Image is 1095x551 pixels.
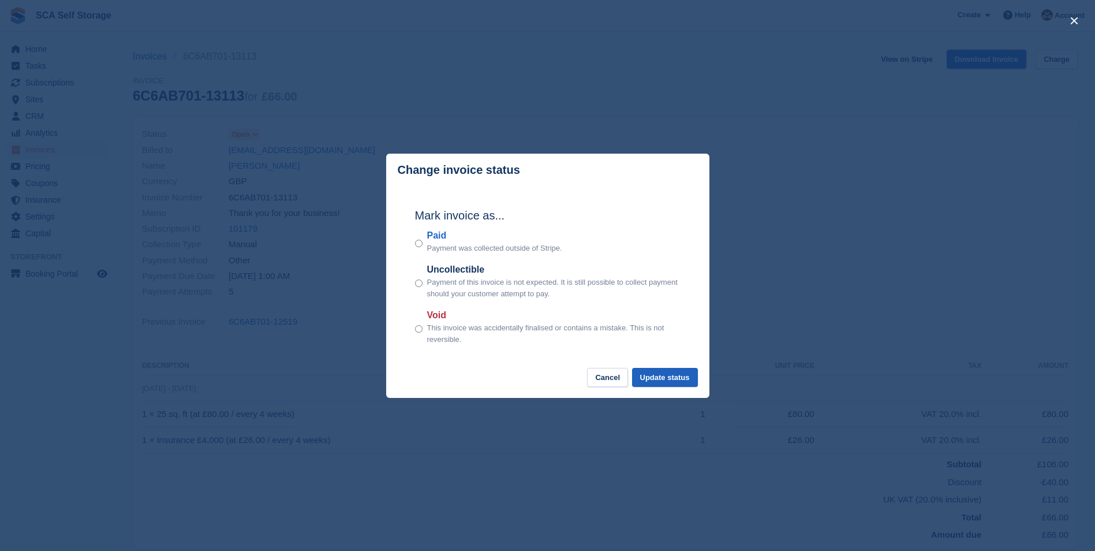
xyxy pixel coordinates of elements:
[427,229,562,243] label: Paid
[427,277,681,299] p: Payment of this invoice is not expected. It is still possible to collect payment should your cust...
[587,368,628,387] button: Cancel
[427,243,562,254] p: Payment was collected outside of Stripe.
[1065,12,1083,30] button: close
[632,368,698,387] button: Update status
[427,322,681,345] p: This invoice was accidentally finalised or contains a mistake. This is not reversible.
[415,207,681,224] h2: Mark invoice as...
[427,308,681,322] label: Void
[427,263,681,277] label: Uncollectible
[398,163,520,177] p: Change invoice status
